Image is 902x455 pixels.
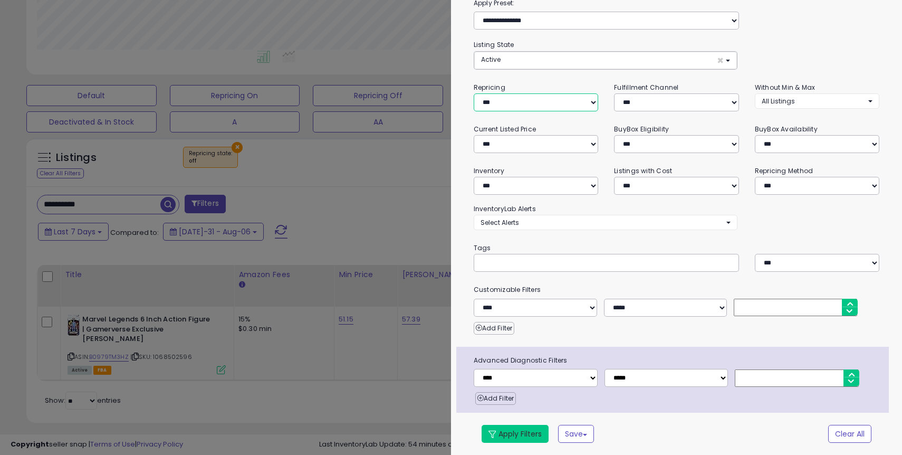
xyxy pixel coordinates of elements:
small: Listing State [474,40,514,49]
button: Add Filter [474,322,514,335]
small: BuyBox Eligibility [614,125,669,134]
small: Without Min & Max [755,83,815,92]
small: Listings with Cost [614,166,672,175]
small: Tags [466,242,888,254]
small: Customizable Filters [466,284,888,296]
button: Active × [474,52,737,69]
small: Repricing Method [755,166,813,175]
span: All Listings [762,97,795,106]
span: Advanced Diagnostic Filters [466,355,889,366]
button: Clear All [828,425,871,443]
small: Repricing [474,83,505,92]
small: Fulfillment Channel [614,83,678,92]
button: Add Filter [475,392,516,405]
button: Apply Filters [482,425,549,443]
button: All Listings [755,93,879,109]
span: Select Alerts [481,218,519,227]
span: × [717,55,724,66]
span: Active [481,55,501,64]
small: InventoryLab Alerts [474,204,536,213]
small: Current Listed Price [474,125,536,134]
small: Inventory [474,166,504,175]
button: Select Alerts [474,215,737,230]
button: Save [558,425,594,443]
small: BuyBox Availability [755,125,818,134]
